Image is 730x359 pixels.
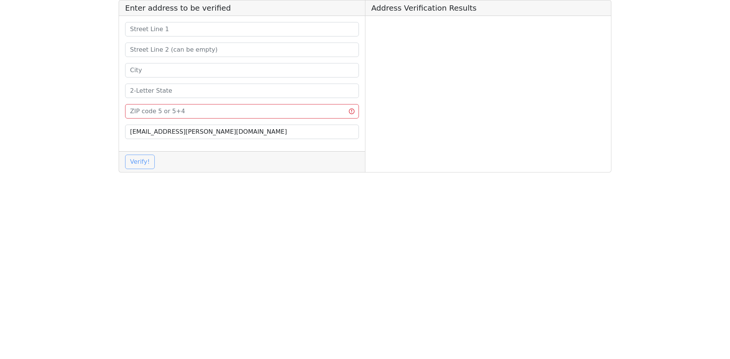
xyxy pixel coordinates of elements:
input: Street Line 2 (can be empty) [125,43,359,57]
input: 2-Letter State [125,84,359,98]
input: ZIP code 5 or 5+4 [125,104,359,119]
h5: Address Verification Results [365,0,611,16]
input: City [125,63,359,77]
input: Street Line 1 [125,22,359,36]
input: Your Email [125,125,359,139]
h5: Enter address to be verified [119,0,365,16]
